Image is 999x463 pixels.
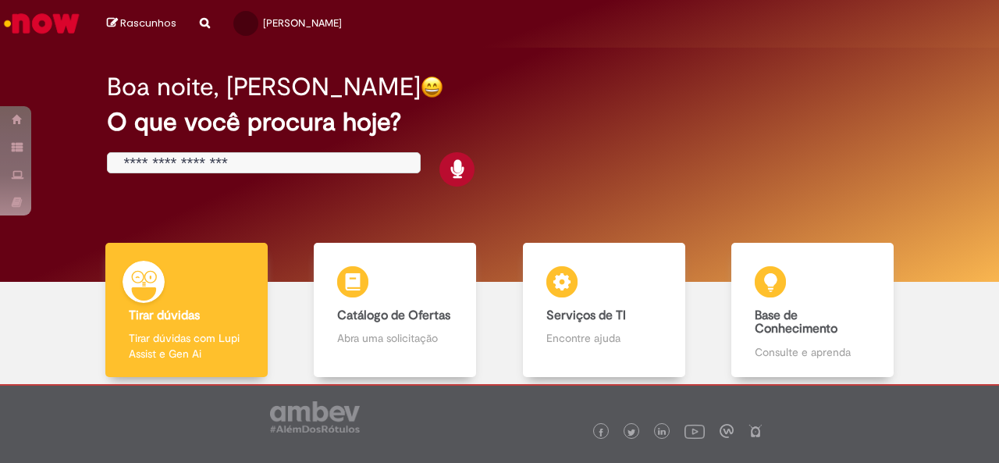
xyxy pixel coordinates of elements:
[421,76,443,98] img: happy-face.png
[337,308,450,323] b: Catálogo de Ofertas
[337,330,453,346] p: Abra uma solicitação
[270,401,360,433] img: logo_footer_ambev_rotulo_gray.png
[2,8,82,39] img: ServiceNow
[597,429,605,436] img: logo_footer_facebook.png
[658,428,666,437] img: logo_footer_linkedin.png
[755,308,837,337] b: Base de Conhecimento
[291,243,500,378] a: Catálogo de Ofertas Abra uma solicitação
[263,16,342,30] span: [PERSON_NAME]
[709,243,918,378] a: Base de Conhecimento Consulte e aprenda
[107,73,421,101] h2: Boa noite, [PERSON_NAME]
[720,424,734,438] img: logo_footer_workplace.png
[120,16,176,30] span: Rascunhos
[546,308,626,323] b: Serviços de TI
[107,109,891,136] h2: O que você procura hoje?
[129,330,244,361] p: Tirar dúvidas com Lupi Assist e Gen Ai
[499,243,709,378] a: Serviços de TI Encontre ajuda
[748,424,763,438] img: logo_footer_naosei.png
[107,16,176,31] a: Rascunhos
[82,243,291,378] a: Tirar dúvidas Tirar dúvidas com Lupi Assist e Gen Ai
[129,308,200,323] b: Tirar dúvidas
[755,344,870,360] p: Consulte e aprenda
[627,429,635,436] img: logo_footer_twitter.png
[684,421,705,441] img: logo_footer_youtube.png
[546,330,662,346] p: Encontre ajuda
